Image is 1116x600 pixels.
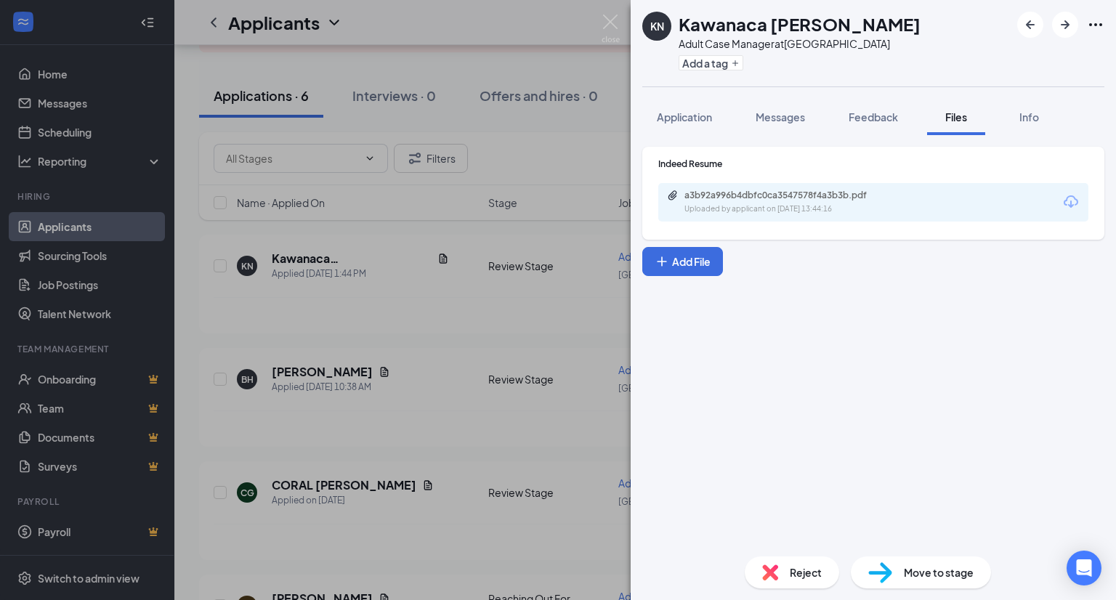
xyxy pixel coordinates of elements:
[679,12,921,36] h1: Kawanaca [PERSON_NAME]
[667,190,679,201] svg: Paperclip
[1052,12,1078,38] button: ArrowRight
[945,110,967,123] span: Files
[642,247,723,276] button: Add FilePlus
[658,158,1088,170] div: Indeed Resume
[1017,12,1043,38] button: ArrowLeftNew
[684,190,888,201] div: a3b92a996b4dbfc0ca3547578f4a3b3b.pdf
[1056,16,1074,33] svg: ArrowRight
[1019,110,1039,123] span: Info
[904,564,974,580] span: Move to stage
[790,564,822,580] span: Reject
[684,203,902,215] div: Uploaded by applicant on [DATE] 13:44:16
[650,19,664,33] div: KN
[849,110,898,123] span: Feedback
[679,55,743,70] button: PlusAdd a tag
[657,110,712,123] span: Application
[1087,16,1104,33] svg: Ellipses
[667,190,902,215] a: Paperclipa3b92a996b4dbfc0ca3547578f4a3b3b.pdfUploaded by applicant on [DATE] 13:44:16
[1062,193,1080,211] svg: Download
[1067,551,1101,585] div: Open Intercom Messenger
[679,36,921,51] div: Adult Case Manager at [GEOGRAPHIC_DATA]
[655,254,669,269] svg: Plus
[731,59,740,68] svg: Plus
[756,110,805,123] span: Messages
[1022,16,1039,33] svg: ArrowLeftNew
